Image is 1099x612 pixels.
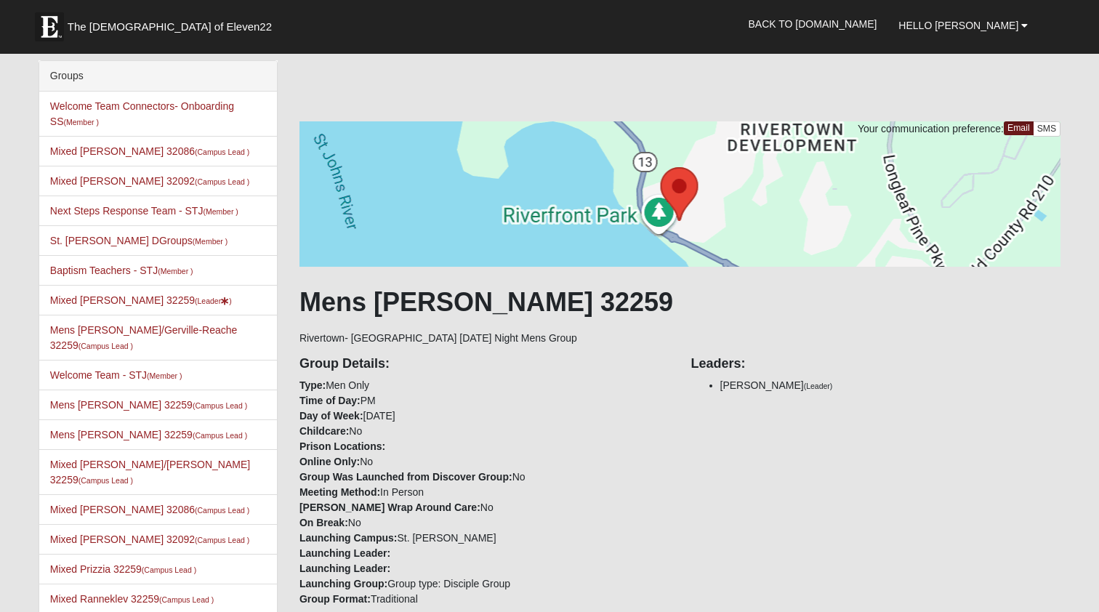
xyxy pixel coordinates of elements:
[299,486,380,498] strong: Meeting Method:
[299,471,512,483] strong: Group Was Launched from Discover Group:
[299,395,361,406] strong: Time of Day:
[299,502,480,513] strong: [PERSON_NAME] Wrap Around Care:
[193,237,228,246] small: (Member )
[299,563,390,574] strong: Launching Leader:
[195,536,249,544] small: (Campus Lead )
[299,547,390,559] strong: Launching Leader:
[195,177,249,186] small: (Campus Lead )
[289,346,680,607] div: Men Only PM [DATE] No No No In Person No No St. [PERSON_NAME] Group type: Disciple Group Traditional
[50,534,250,545] a: Mixed [PERSON_NAME] 32092(Campus Lead )
[299,379,326,391] strong: Type:
[299,410,363,422] strong: Day of Week:
[299,517,348,528] strong: On Break:
[50,205,238,217] a: Next Steps Response Team - STJ(Member )
[804,382,833,390] small: (Leader)
[142,565,196,574] small: (Campus Lead )
[299,532,398,544] strong: Launching Campus:
[193,431,247,440] small: (Campus Lead )
[158,267,193,275] small: (Member )
[50,235,228,246] a: St. [PERSON_NAME] DGroups(Member )
[738,6,888,42] a: Back to [DOMAIN_NAME]
[50,175,250,187] a: Mixed [PERSON_NAME] 32092(Campus Lead )
[195,297,232,305] small: (Leader )
[720,378,1061,393] li: [PERSON_NAME]
[50,369,182,381] a: Welcome Team - STJ(Member )
[195,148,249,156] small: (Campus Lead )
[50,294,232,306] a: Mixed [PERSON_NAME] 32259(Leader)
[50,459,250,486] a: Mixed [PERSON_NAME]/[PERSON_NAME] 32259(Campus Lead )
[193,401,247,410] small: (Campus Lead )
[299,440,385,452] strong: Prison Locations:
[35,12,64,41] img: Eleven22 logo
[50,399,247,411] a: Mens [PERSON_NAME] 32259(Campus Lead )
[858,123,1004,134] span: Your communication preference:
[691,356,1061,372] h4: Leaders:
[299,578,387,589] strong: Launching Group:
[50,145,250,157] a: Mixed [PERSON_NAME] 32086(Campus Lead )
[28,5,318,41] a: The [DEMOGRAPHIC_DATA] of Eleven22
[50,324,238,351] a: Mens [PERSON_NAME]/Gerville-Reache 32259(Campus Lead )
[887,7,1039,44] a: Hello [PERSON_NAME]
[147,371,182,380] small: (Member )
[299,356,669,372] h4: Group Details:
[50,429,247,440] a: Mens [PERSON_NAME] 32259(Campus Lead )
[203,207,238,216] small: (Member )
[50,100,234,127] a: Welcome Team Connectors- Onboarding SS(Member )
[50,504,250,515] a: Mixed [PERSON_NAME] 32086(Campus Lead )
[299,425,349,437] strong: Childcare:
[78,476,133,485] small: (Campus Lead )
[78,342,133,350] small: (Campus Lead )
[50,563,196,575] a: Mixed Prizzia 32259(Campus Lead )
[898,20,1018,31] span: Hello [PERSON_NAME]
[1033,121,1061,137] a: SMS
[39,61,277,92] div: Groups
[195,506,249,515] small: (Campus Lead )
[68,20,272,34] span: The [DEMOGRAPHIC_DATA] of Eleven22
[63,118,98,126] small: (Member )
[50,265,193,276] a: Baptism Teachers - STJ(Member )
[299,286,1060,318] h1: Mens [PERSON_NAME] 32259
[299,456,360,467] strong: Online Only:
[1004,121,1034,135] a: Email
